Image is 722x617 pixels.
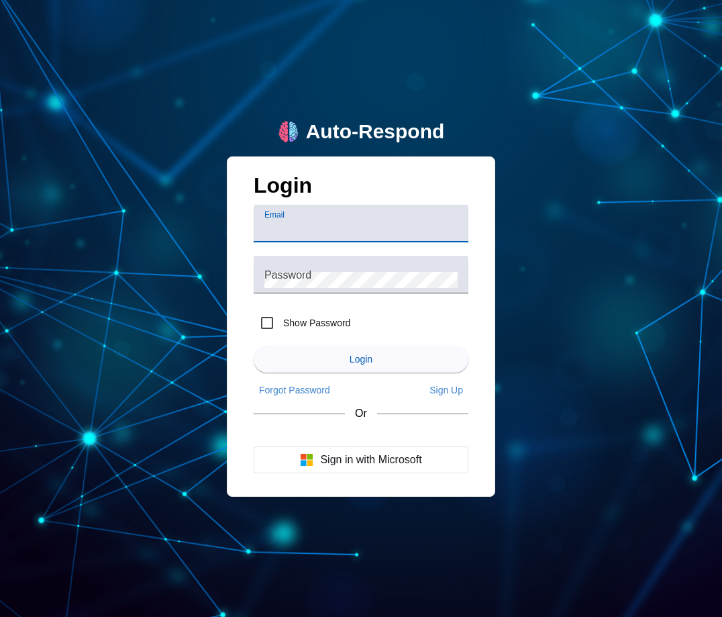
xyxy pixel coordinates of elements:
[306,120,445,144] div: Auto-Respond
[300,453,313,467] img: Microsoft logo
[278,121,299,142] img: logo
[429,385,463,395] span: Sign Up
[264,211,285,220] mat-label: Email
[259,385,330,395] span: Forgot Password
[278,120,445,144] a: logoAuto-Respond
[280,316,350,330] label: Show Password
[355,408,367,420] span: Or
[254,446,468,473] button: Sign in with Microsoft
[254,173,468,205] h1: Login
[350,354,372,365] span: Login
[254,346,468,373] button: Login
[264,269,311,280] mat-label: Password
